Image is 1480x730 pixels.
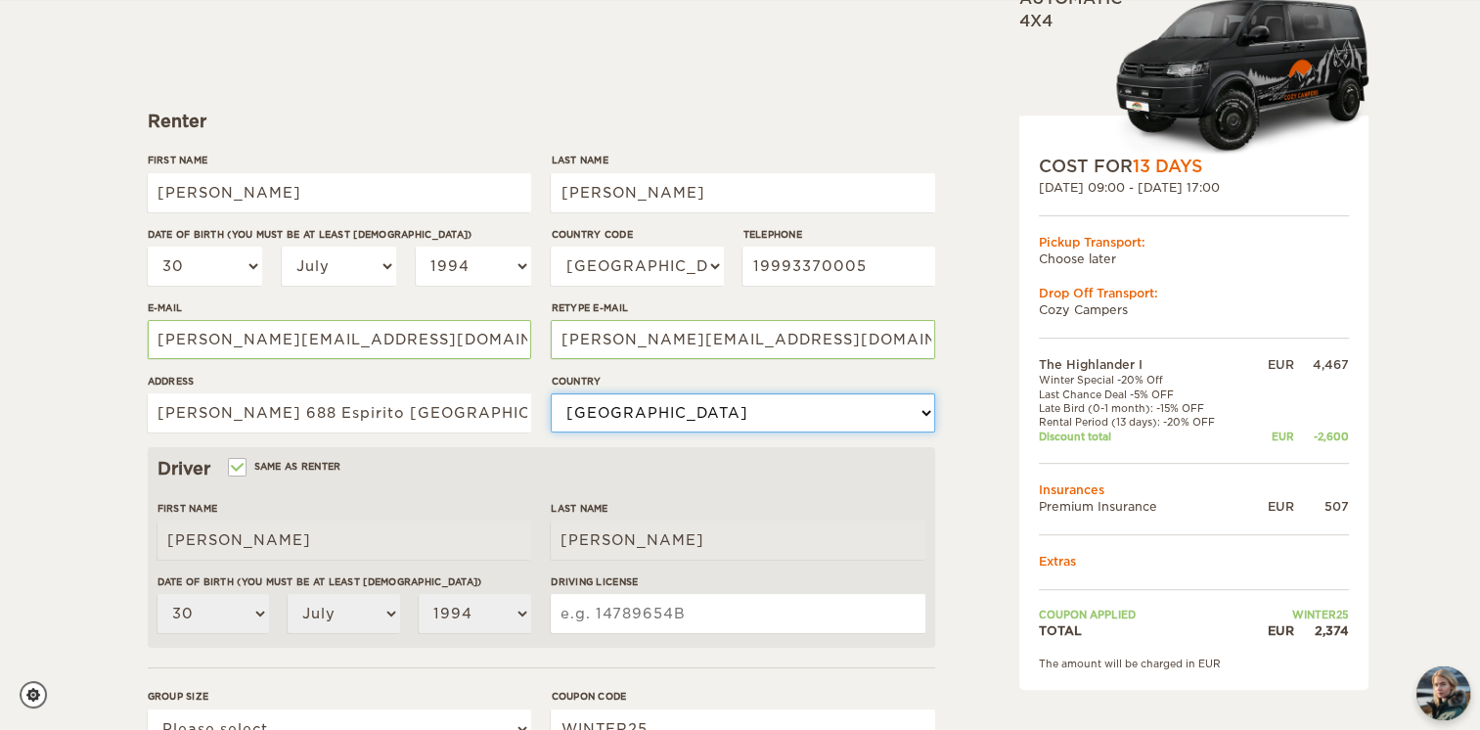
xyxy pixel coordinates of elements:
td: Late Bird (0-1 month): -15% OFF [1039,401,1251,415]
td: Cozy Campers [1039,301,1349,318]
button: chat-button [1416,666,1470,720]
label: Date of birth (You must be at least [DEMOGRAPHIC_DATA]) [157,574,531,589]
td: Premium Insurance [1039,498,1251,515]
label: Country Code [551,227,723,242]
div: -2,600 [1294,430,1349,443]
div: Drop Off Transport: [1039,285,1349,301]
input: e.g. 14789654B [551,594,924,633]
label: Driving License [551,574,924,589]
label: Coupon code [551,689,934,704]
div: EUR [1250,622,1293,639]
label: Telephone [742,227,934,242]
div: Driver [157,457,925,480]
input: e.g. Street, City, Zip Code [148,393,531,433]
input: e.g. example@example.com [551,320,934,359]
td: WINTER25 [1250,608,1348,621]
td: Choose later [1039,251,1349,267]
span: 13 Days [1133,157,1202,176]
a: Cookie settings [20,681,60,708]
div: [DATE] 09:00 - [DATE] 17:00 [1039,179,1349,196]
td: Extras [1039,553,1349,570]
div: 2,374 [1294,622,1349,639]
label: E-mail [148,300,531,315]
label: Same as renter [230,457,341,476]
td: Coupon applied [1039,608,1251,621]
div: EUR [1250,430,1293,443]
td: Winter Special -20% Off [1039,374,1251,388]
input: e.g. Smith [551,521,924,560]
label: Country [551,374,934,388]
div: 507 [1294,498,1349,515]
label: Last Name [551,153,934,167]
div: 4,467 [1294,356,1349,373]
div: EUR [1250,356,1293,373]
td: Last Chance Deal -5% OFF [1039,388,1251,401]
div: The amount will be charged in EUR [1039,657,1349,670]
td: TOTAL [1039,622,1251,639]
td: Insurances [1039,481,1349,498]
label: Retype E-mail [551,300,934,315]
input: e.g. example@example.com [148,320,531,359]
label: First Name [148,153,531,167]
label: Group size [148,689,531,704]
div: COST FOR [1039,155,1349,178]
td: The Highlander I [1039,356,1251,373]
label: Date of birth (You must be at least [DEMOGRAPHIC_DATA]) [148,227,531,242]
div: Renter [148,110,935,133]
label: Address [148,374,531,388]
input: e.g. 1 234 567 890 [742,247,934,286]
label: Last Name [551,501,924,516]
div: EUR [1250,498,1293,515]
input: e.g. William [157,521,531,560]
label: First Name [157,501,531,516]
input: Same as renter [230,463,243,476]
img: Freyja at Cozy Campers [1416,666,1470,720]
input: e.g. William [148,173,531,212]
td: Rental Period (13 days): -20% OFF [1039,415,1251,429]
td: Discount total [1039,430,1251,443]
div: Pickup Transport: [1039,234,1349,251]
input: e.g. Smith [551,173,934,212]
